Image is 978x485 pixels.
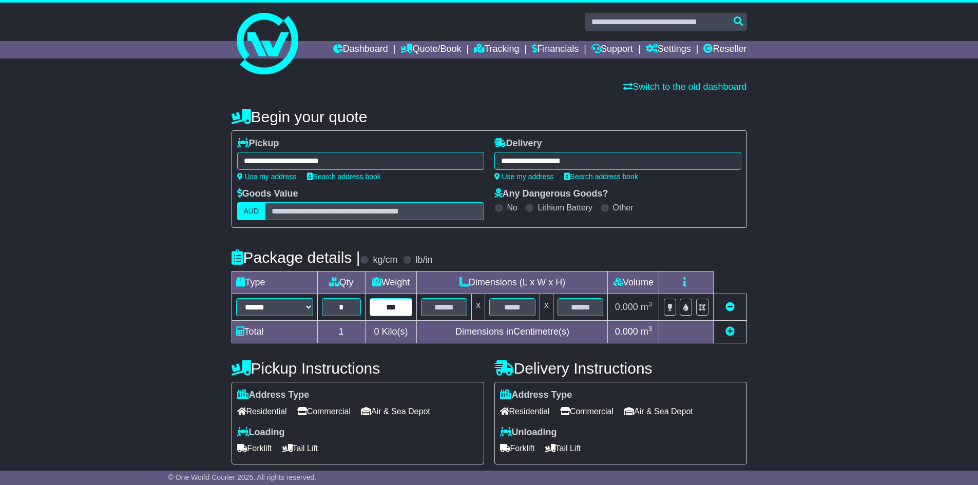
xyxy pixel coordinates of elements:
a: Use my address [237,172,297,181]
td: Type [232,271,317,294]
td: 1 [317,321,365,343]
span: Air & Sea Depot [361,403,430,419]
label: kg/cm [373,255,397,266]
a: Add new item [725,326,735,337]
label: Address Type [237,390,310,401]
span: Residential [237,403,287,419]
a: Switch to the old dashboard [623,82,746,92]
span: Residential [500,403,550,419]
span: 0.000 [615,302,638,312]
h4: Delivery Instructions [494,360,747,377]
span: Air & Sea Depot [624,403,693,419]
h4: Package details | [232,249,360,266]
a: Financials [532,41,579,59]
sup: 3 [648,325,653,333]
label: Unloading [500,427,557,438]
span: Commercial [297,403,351,419]
td: Kilo(s) [365,321,417,343]
span: © One World Courier 2025. All rights reserved. [168,473,317,481]
span: Forklift [500,440,535,456]
label: Pickup [237,138,279,149]
span: 0.000 [615,326,638,337]
span: m [641,326,653,337]
a: Quote/Book [400,41,461,59]
td: x [540,294,553,321]
a: Dashboard [333,41,388,59]
h4: Begin your quote [232,108,747,125]
span: Forklift [237,440,272,456]
span: Commercial [560,403,613,419]
label: Other [613,203,634,212]
label: Lithium Battery [538,203,592,212]
td: Weight [365,271,417,294]
label: AUD [237,202,266,220]
td: Volume [608,271,659,294]
sup: 3 [648,300,653,308]
td: Total [232,321,317,343]
span: m [641,302,653,312]
a: Use my address [494,172,554,181]
span: 0 [374,326,379,337]
td: Qty [317,271,365,294]
a: Search address book [564,172,638,181]
span: Tail Lift [545,440,581,456]
td: Dimensions in Centimetre(s) [417,321,608,343]
a: Support [591,41,633,59]
a: Remove this item [725,302,735,312]
label: No [507,203,517,212]
label: Loading [237,427,285,438]
a: Settings [646,41,691,59]
a: Reseller [703,41,746,59]
td: Dimensions (L x W x H) [417,271,608,294]
label: Address Type [500,390,572,401]
a: Tracking [474,41,519,59]
td: x [472,294,485,321]
h4: Pickup Instructions [232,360,484,377]
label: Any Dangerous Goods? [494,188,608,200]
a: Search address book [307,172,381,181]
label: lb/in [415,255,432,266]
label: Delivery [494,138,542,149]
span: Tail Lift [282,440,318,456]
label: Goods Value [237,188,298,200]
